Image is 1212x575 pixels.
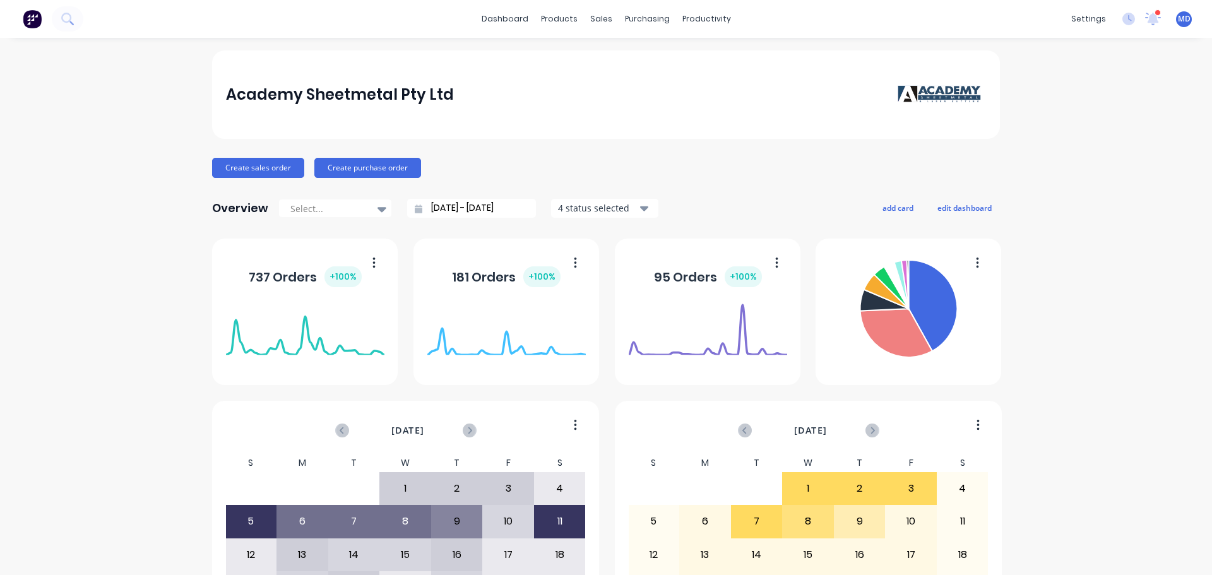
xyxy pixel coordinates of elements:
button: edit dashboard [929,199,1000,216]
div: W [379,454,431,472]
div: settings [1065,9,1112,28]
div: 181 Orders [452,266,561,287]
div: 17 [886,539,936,571]
div: 13 [680,539,730,571]
div: sales [584,9,619,28]
div: 12 [226,539,276,571]
div: 4 [535,473,585,504]
div: 2 [835,473,885,504]
div: + 100 % [725,266,762,287]
div: 12 [629,539,679,571]
div: 11 [937,506,988,537]
div: 9 [835,506,885,537]
span: [DATE] [794,424,827,437]
div: 14 [329,539,379,571]
div: Academy Sheetmetal Pty Ltd [226,82,454,107]
img: Academy Sheetmetal Pty Ltd [898,85,986,104]
div: S [937,454,989,472]
a: dashboard [475,9,535,28]
div: 10 [886,506,936,537]
div: T [431,454,483,472]
div: M [679,454,731,472]
div: 8 [783,506,833,537]
div: 737 Orders [249,266,362,287]
div: 2 [432,473,482,504]
div: 5 [226,506,276,537]
div: 7 [329,506,379,537]
div: 8 [380,506,431,537]
div: S [534,454,586,472]
div: S [628,454,680,472]
span: MD [1178,13,1191,25]
span: [DATE] [391,424,424,437]
div: productivity [676,9,737,28]
div: 9 [432,506,482,537]
div: W [782,454,834,472]
button: Create sales order [212,158,304,178]
div: purchasing [619,9,676,28]
div: 3 [483,473,533,504]
div: 1 [380,473,431,504]
div: Overview [212,196,268,221]
div: 4 [937,473,988,504]
div: 15 [783,539,833,571]
div: 1 [783,473,833,504]
img: Factory [23,9,42,28]
div: 5 [629,506,679,537]
div: 16 [835,539,885,571]
div: 4 status selected [558,201,638,215]
div: + 100 % [523,266,561,287]
div: 7 [732,506,782,537]
div: 95 Orders [654,266,762,287]
div: F [482,454,534,472]
button: Create purchase order [314,158,421,178]
div: T [328,454,380,472]
div: F [885,454,937,472]
div: 10 [483,506,533,537]
button: add card [874,199,922,216]
div: 6 [680,506,730,537]
div: + 100 % [324,266,362,287]
div: M [276,454,328,472]
div: 3 [886,473,936,504]
button: 4 status selected [551,199,658,218]
div: T [731,454,783,472]
div: T [834,454,886,472]
div: 17 [483,539,533,571]
div: 16 [432,539,482,571]
div: 14 [732,539,782,571]
div: S [225,454,277,472]
div: 18 [937,539,988,571]
div: 6 [277,506,328,537]
div: 18 [535,539,585,571]
div: 13 [277,539,328,571]
div: products [535,9,584,28]
div: 15 [380,539,431,571]
div: 11 [535,506,585,537]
